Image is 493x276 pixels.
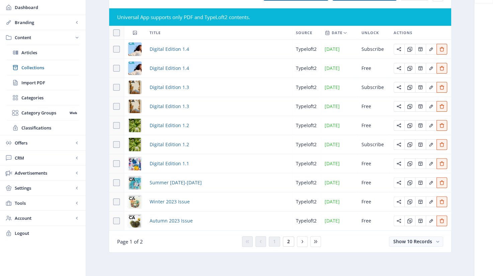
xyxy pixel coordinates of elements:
[150,121,189,129] a: Digital Edition 1.2
[15,185,74,191] span: Settings
[128,214,142,227] img: 17beff89-46e5-491c-9505-68dcfe563613.jpg
[393,238,432,245] span: Show 10 Records
[292,78,321,97] td: typeloft2
[394,29,412,37] span: Actions
[332,29,342,37] span: Date
[321,59,357,78] td: [DATE]
[436,160,447,166] a: Edit page
[415,198,426,204] a: Edit page
[150,160,189,168] a: Digital Edition 1.1
[357,116,390,135] td: Free
[15,4,80,11] span: Dashboard
[287,239,290,244] span: 2
[292,116,321,135] td: typeloft2
[321,135,357,154] td: [DATE]
[394,45,404,52] a: Edit page
[128,42,142,56] img: a78b0ab4-99b0-4341-9f9e-80be30e53d9a.png
[292,59,321,78] td: typeloft2
[21,64,79,71] span: Collections
[150,217,193,225] a: Autumn 2023 Issue
[128,81,142,94] img: cover.png
[394,198,404,204] a: Edit page
[394,103,404,109] a: Edit page
[436,84,447,90] a: Edit page
[321,97,357,116] td: [DATE]
[321,78,357,97] td: [DATE]
[7,75,79,90] a: Import PDF
[426,84,436,90] a: Edit page
[128,62,142,75] img: a78b0ab4-99b0-4341-9f9e-80be30e53d9a.png
[15,170,74,176] span: Advertisements
[15,230,80,237] span: Logout
[321,116,357,135] td: [DATE]
[415,84,426,90] a: Edit page
[357,97,390,116] td: Free
[321,154,357,173] td: [DATE]
[415,65,426,71] a: Edit page
[415,217,426,223] a: Edit page
[150,141,189,149] a: Digital Edition 1.2
[21,124,79,131] span: Classifications
[436,179,447,185] a: Edit page
[394,160,404,166] a: Edit page
[67,109,79,116] nb-badge: Web
[15,215,74,221] span: Account
[7,90,79,105] a: Categories
[426,217,436,223] a: Edit page
[426,65,436,71] a: Edit page
[415,45,426,52] a: Edit page
[357,78,390,97] td: Subscribe
[415,160,426,166] a: Edit page
[436,45,447,52] a: Edit page
[426,122,436,128] a: Edit page
[404,65,415,71] a: Edit page
[321,173,357,192] td: [DATE]
[357,40,390,59] td: Subscribe
[404,122,415,128] a: Edit page
[150,83,189,91] a: Digital Edition 1.3
[357,59,390,78] td: Free
[15,200,74,206] span: Tools
[21,49,79,56] span: Articles
[150,102,189,110] a: Digital Edition 1.3
[426,160,436,166] a: Edit page
[404,141,415,147] a: Edit page
[357,135,390,154] td: Subscribe
[292,192,321,211] td: typeloft2
[415,141,426,147] a: Edit page
[404,217,415,223] a: Edit page
[15,19,74,26] span: Branding
[150,198,190,206] a: Winter 2023 Issue
[394,122,404,128] a: Edit page
[150,179,202,187] a: Summer [DATE]-[DATE]
[292,40,321,59] td: typeloft2
[21,94,79,101] span: Categories
[117,238,143,245] span: Page 1 of 2
[436,122,447,128] a: Edit page
[426,198,436,204] a: Edit page
[394,217,404,223] a: Edit page
[357,154,390,173] td: Free
[321,211,357,231] td: [DATE]
[415,122,426,128] a: Edit page
[128,100,142,113] img: cover.png
[15,140,74,146] span: Offers
[292,97,321,116] td: typeloft2
[357,173,390,192] td: Free
[15,155,74,161] span: CRM
[7,105,79,120] a: Category GroupsWeb
[21,109,67,116] span: Category Groups
[128,157,142,170] img: cover.jpg
[7,120,79,135] a: Classifications
[361,29,379,37] span: Unlock
[292,135,321,154] td: typeloft2
[426,103,436,109] a: Edit page
[404,84,415,90] a: Edit page
[436,217,447,223] a: Edit page
[15,34,74,41] span: Content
